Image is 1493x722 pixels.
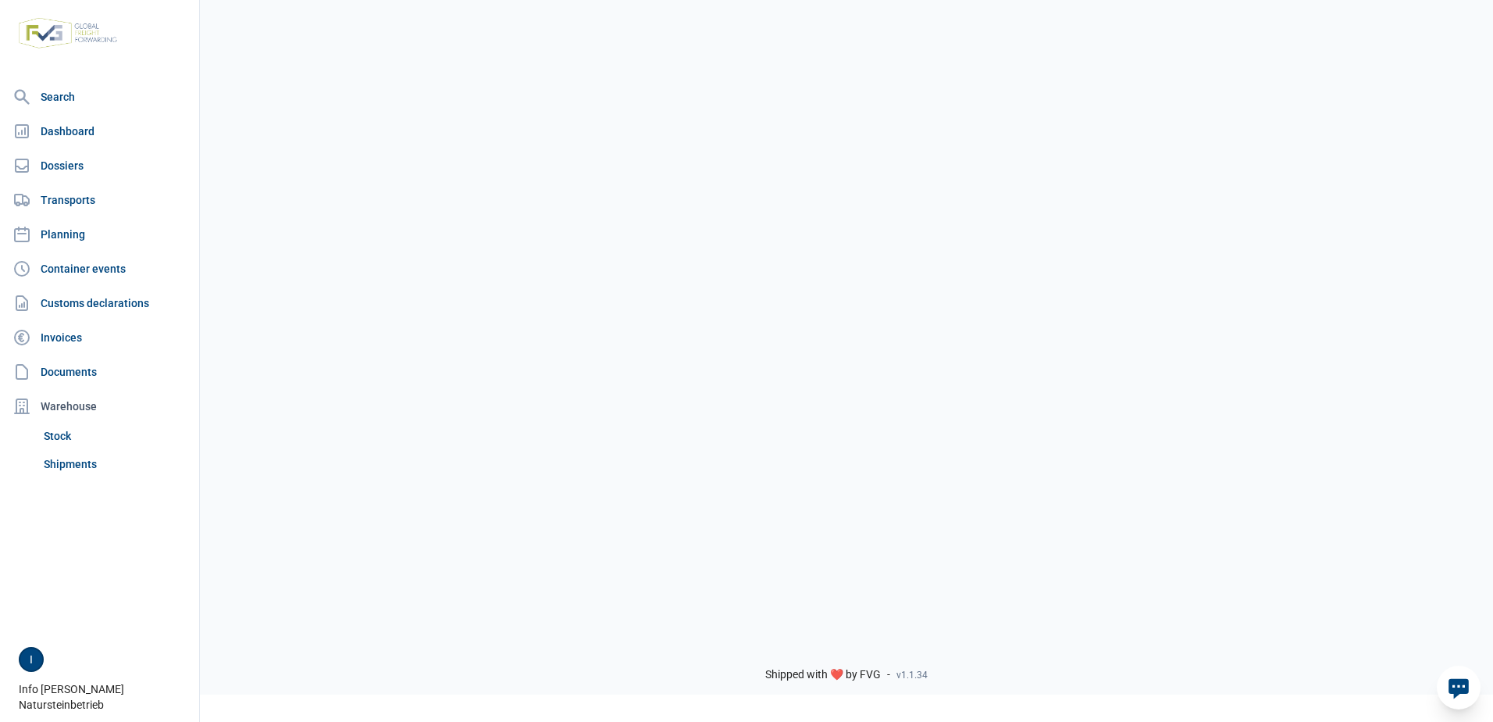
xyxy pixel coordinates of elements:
[6,356,193,388] a: Documents
[6,219,193,250] a: Planning
[6,253,193,284] a: Container events
[6,391,193,422] div: Warehouse
[19,647,44,672] button: I
[37,422,193,450] a: Stock
[6,184,193,216] a: Transports
[6,150,193,181] a: Dossiers
[19,647,190,713] div: Info [PERSON_NAME] Natursteinbetrieb
[6,322,193,353] a: Invoices
[887,668,890,682] span: -
[37,450,193,478] a: Shipments
[12,12,123,55] img: FVG - Global freight forwarding
[6,81,193,113] a: Search
[896,669,928,681] span: v1.1.34
[6,116,193,147] a: Dashboard
[765,668,881,682] span: Shipped with ❤️ by FVG
[6,288,193,319] a: Customs declarations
